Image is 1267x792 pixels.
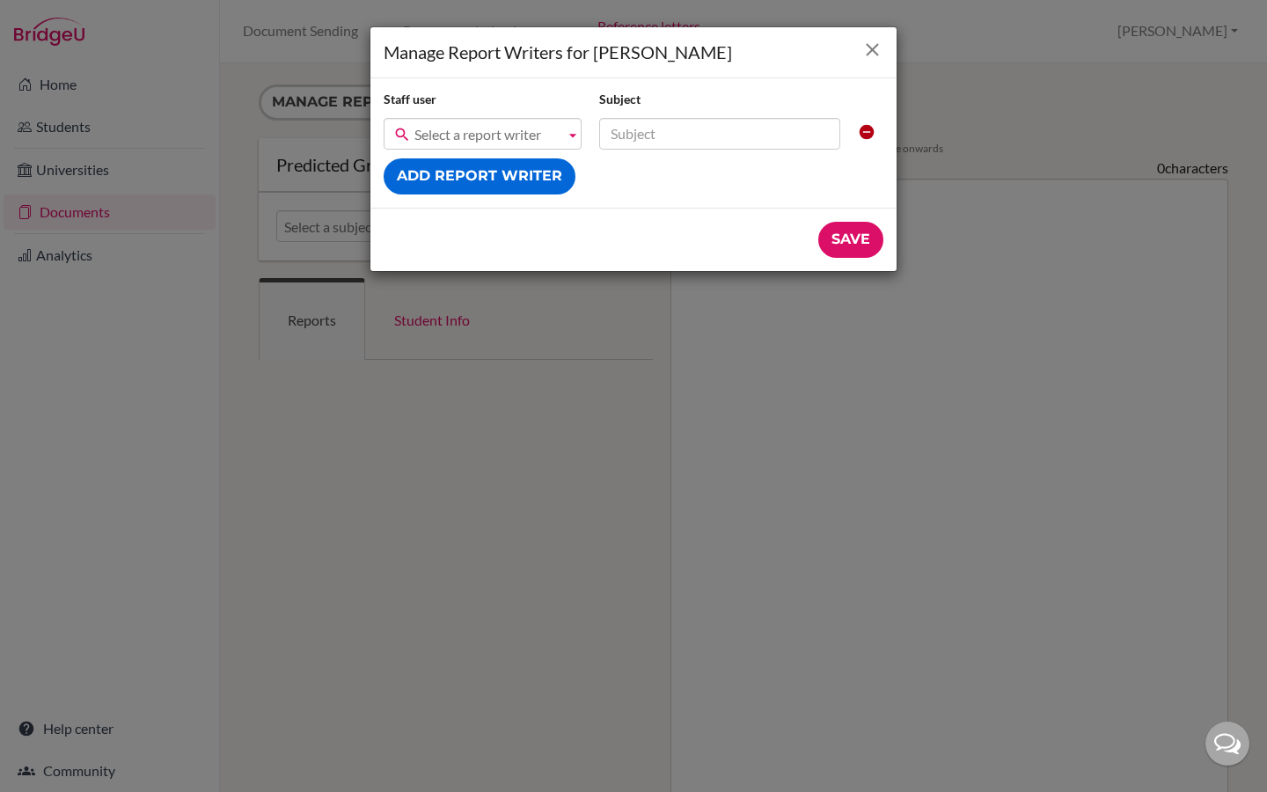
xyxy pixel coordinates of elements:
[858,123,875,141] i: Clear report writer
[861,39,883,62] button: Close
[384,92,582,108] h2: Staff user
[414,119,558,150] span: Select a report writer
[384,40,883,64] h1: Manage Report Writers for [PERSON_NAME]
[40,12,77,28] span: Help
[599,118,840,150] input: Subject
[599,92,840,108] h2: Subject
[818,222,883,258] input: Save
[384,158,575,194] button: Add report writer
